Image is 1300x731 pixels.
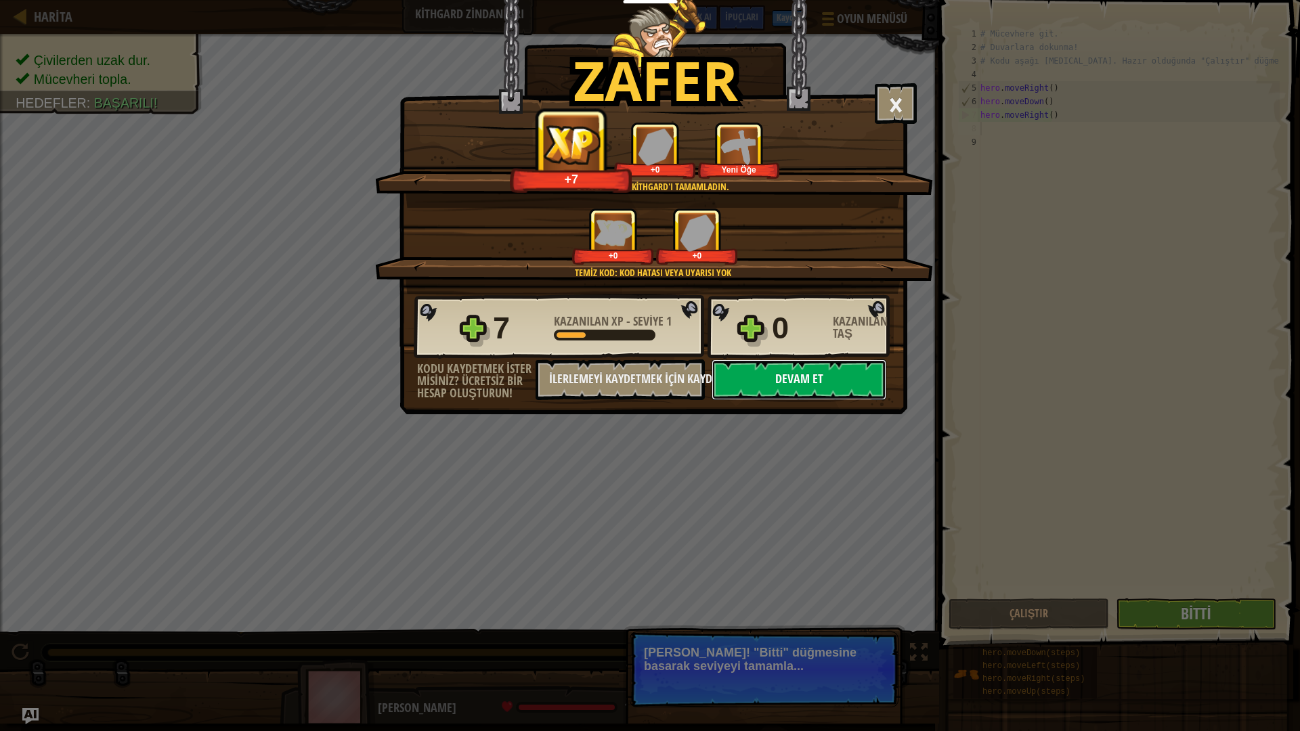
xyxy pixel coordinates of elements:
img: Kazanılan Taş [680,214,715,251]
div: Kodu kaydetmek ister misiniz? Ücretsiz bir hesap oluşturun! [417,363,536,399]
span: Seviye [630,313,666,330]
span: 1 [666,313,672,330]
img: Kazanılan XP [542,123,603,166]
button: Devam et [712,359,886,400]
div: Temiz kod: kod hatası veya uyarısı yok [439,266,867,280]
img: Kazanılan XP [594,219,632,246]
div: +0 [617,164,693,175]
img: Yeni Öğe [720,128,758,165]
span: Kazanılan XP [554,313,626,330]
button: İlerlemeyi Kaydetmek için Kaydolun [536,359,705,400]
h1: Zafer [573,50,738,110]
button: × [875,83,917,124]
div: +7 [514,171,629,187]
div: 7 [493,307,546,350]
img: Kazanılan Taş [638,128,673,165]
div: Dungeans of Kithgard'ı tamamladın. [439,180,867,194]
div: Yeni Öğe [701,164,777,175]
div: 0 [772,307,825,350]
div: - [554,315,672,328]
div: +0 [659,250,735,261]
div: +0 [575,250,651,261]
div: Kazanılan Taş [833,315,894,340]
